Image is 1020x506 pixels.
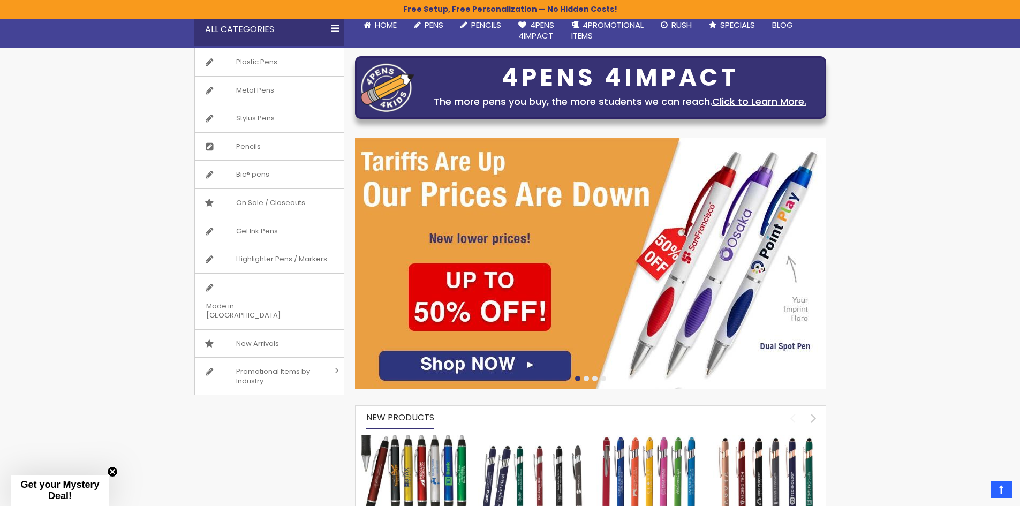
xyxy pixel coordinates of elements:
span: Promotional Items by Industry [225,358,331,395]
span: Made in [GEOGRAPHIC_DATA] [195,292,317,329]
a: Stylus Pens [195,104,344,132]
div: The more pens you buy, the more students we can reach. [420,94,820,109]
a: Metal Pens [195,77,344,104]
div: prev [783,409,802,427]
span: New Arrivals [225,330,290,358]
span: New Products [366,411,434,424]
a: Click to Learn More. [712,95,806,108]
a: New Arrivals [195,330,344,358]
a: Ellipse Softy Brights with Stylus Pen - Laser [596,434,703,443]
a: 4Pens4impact [510,13,563,48]
img: /cheap-promotional-products.html [355,138,826,389]
div: Get your Mystery Deal!Close teaser [11,475,109,506]
span: Plastic Pens [225,48,288,76]
a: Gel Ink Pens [195,217,344,245]
span: 4PROMOTIONAL ITEMS [571,19,644,41]
a: Rush [652,13,700,37]
button: Close teaser [107,466,118,477]
div: 4PENS 4IMPACT [420,66,820,89]
img: four_pen_logo.png [361,63,414,112]
span: Home [375,19,397,31]
a: Plastic Pens [195,48,344,76]
a: Made in [GEOGRAPHIC_DATA] [195,274,344,329]
div: All Categories [194,13,344,46]
span: 4Pens 4impact [518,19,554,41]
span: Specials [720,19,755,31]
span: Get your Mystery Deal! [20,479,99,501]
a: 4PROMOTIONALITEMS [563,13,652,48]
a: Highlighter Pens / Markers [195,245,344,273]
span: Highlighter Pens / Markers [225,245,338,273]
a: Bic® pens [195,161,344,188]
span: Blog [772,19,793,31]
span: On Sale / Closeouts [225,189,316,217]
span: Stylus Pens [225,104,285,132]
a: Pens [405,13,452,37]
div: next [804,409,823,427]
span: Gel Ink Pens [225,217,289,245]
a: On Sale / Closeouts [195,189,344,217]
span: Metal Pens [225,77,285,104]
span: Pencils [471,19,501,31]
span: Pencils [225,133,271,161]
a: Pencils [195,133,344,161]
span: Pens [425,19,443,31]
a: Specials [700,13,764,37]
a: Pencils [452,13,510,37]
span: Rush [671,19,692,31]
a: The Barton Custom Pens Special Offer [361,434,468,443]
a: Blog [764,13,802,37]
a: Promotional Items by Industry [195,358,344,395]
a: Ellipse Softy Rose Gold Classic with Stylus Pen - Silver Laser [713,434,820,443]
a: Custom Soft Touch Metal Pen - Stylus Top [478,434,585,443]
span: Bic® pens [225,161,280,188]
a: Home [355,13,405,37]
iframe: Google Customer Reviews [932,477,1020,506]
